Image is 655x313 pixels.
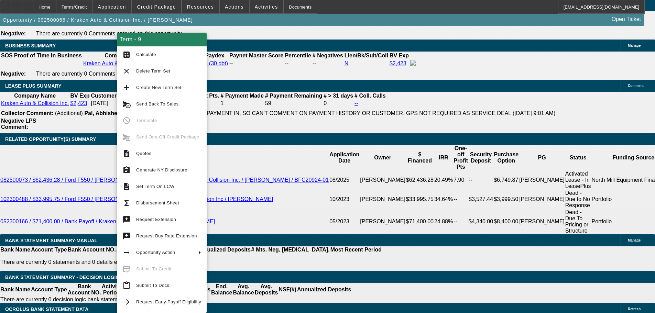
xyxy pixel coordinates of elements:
td: Dead - Due To Pricing or Structure [565,209,591,234]
td: [PERSON_NAME] [519,170,565,190]
mat-icon: cancel_schedule_send [122,100,131,108]
th: Status [565,145,591,170]
td: [DATE] [90,100,133,107]
th: Annualized Deposits [297,283,351,296]
span: (Additional) [55,110,83,116]
span: Bank Statement Summary - Decision Logic [5,275,119,280]
b: # Payment Remaining [265,93,322,99]
td: [PERSON_NAME] [519,209,565,234]
span: BANK STATEMENT SUMMARY-MANUAL [5,238,97,243]
b: BV Exp [70,93,89,99]
a: 052300166 / $71,400.00 / Bank Payoff / Kraken Auto & Collision Inc / [PERSON_NAME] [0,219,215,224]
b: Company Name [14,93,56,99]
span: Manage [628,44,641,47]
span: Manage [628,238,641,242]
span: RELATED OPPORTUNITY(S) SUMMARY [5,136,96,142]
span: Opportunity / 092500066 / Kraken Auto & Collision Inc. / [PERSON_NAME] [3,17,193,23]
th: # Mts. Neg. [MEDICAL_DATA]. [251,246,330,253]
td: 08/2025 [329,170,360,190]
td: 24.88% [434,209,453,234]
th: $ Financed [406,145,434,170]
span: Generate NY Disclosure [136,167,187,172]
a: 082500073 / $62,436.28 / Ford F550 / [PERSON_NAME] Equipment / Kraken Auto & Collision Inc. / [PE... [0,177,329,183]
mat-icon: try [122,232,131,240]
b: Company [105,53,130,58]
span: LEASE PLUS SUMMARY [5,83,62,89]
a: 50 (30 dbt) [201,60,228,66]
th: Proof of Time In Business [14,52,82,59]
th: Application Date [329,145,360,170]
th: Owner [360,145,406,170]
span: Opportunity Action [136,250,175,255]
mat-icon: clear [122,67,131,75]
a: Kraken Auto & Collision Inc. [83,60,151,66]
span: Refresh [628,307,641,311]
span: Disbursement Sheet [136,200,179,205]
mat-icon: request_quote [122,149,131,158]
th: Avg. Deposits [254,283,279,296]
b: Negative: [1,31,26,36]
td: 7.90 [453,170,468,190]
p: There are currently 0 statements and 0 details entered on this opportunity [0,259,382,265]
span: Resources [187,4,214,10]
mat-icon: calculate [122,51,131,59]
td: Dead - Due to No Response [565,190,591,209]
td: 10/2023 [329,190,360,209]
button: Application [92,0,131,13]
span: OCROLUS BANK STATEMENT DATA [5,306,88,312]
span: Delete Term Set [136,68,170,74]
span: Send Back To Sales [136,101,178,107]
td: $33,995.75 [406,190,434,209]
a: Open Ticket [609,13,644,25]
td: -- [453,190,468,209]
th: One-off Profit Pts [453,145,468,170]
td: 05/2023 [329,209,360,234]
td: -- [468,170,493,190]
span: Submit To Docs [136,283,169,288]
mat-icon: content_paste [122,281,131,290]
span: Credit Package [137,4,176,10]
td: 0 [323,100,353,107]
mat-icon: add [122,83,131,92]
td: [PERSON_NAME] [519,190,565,209]
th: Account Type [31,246,67,253]
a: N [345,60,349,66]
td: $62,436.28 [406,170,434,190]
b: Paydex [205,53,224,58]
th: Account Type [31,283,67,296]
a: -- [354,100,358,106]
th: NSF(#) [278,283,297,296]
td: $4,340.00 [468,209,493,234]
td: 20.49% [434,170,453,190]
b: Percentile [285,53,311,58]
td: $3,527.44 [468,190,493,209]
span: Request Early Payoff Eligibility [136,299,201,304]
th: Annualized Deposits [196,246,251,253]
span: Request Extension [136,217,176,222]
span: Set Term On LCW [136,184,174,189]
mat-icon: assignment [122,166,131,174]
mat-icon: arrow_right_alt [122,248,131,257]
mat-icon: arrow_forward [122,298,131,306]
div: -- [313,60,343,67]
a: $2,423 [70,100,87,106]
span: There are currently 0 Comments entered on this opportunity [36,71,182,77]
th: End. Balance [211,283,232,296]
span: Request Buy Rate Extension [136,233,197,238]
td: $8,400.00 [493,209,519,234]
th: PG [519,145,565,170]
td: $3,999.50 [493,190,519,209]
b: Collector Comment: [1,110,54,116]
b: Customer Since [91,93,133,99]
td: Activated Lease - In LeasePlus [565,170,591,190]
span: IT IS A NEW DEAL WITH JUST 1 PAYMENT IN, SO CAN'T COMMENT ON PAYMENT HISTORY OR CUSTOMER. GPS NOT... [124,110,556,116]
a: Kraken Auto & Collision Inc. [1,100,69,106]
th: Avg. Balance [232,283,254,296]
th: # Of Periods [116,246,149,253]
td: [PERSON_NAME] [360,190,406,209]
div: -- [285,60,311,67]
b: # Coll. Calls [354,93,386,99]
div: -- [229,60,283,67]
span: There are currently 0 Comments entered on this opportunity [36,31,182,36]
span: Quotes [136,151,151,156]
